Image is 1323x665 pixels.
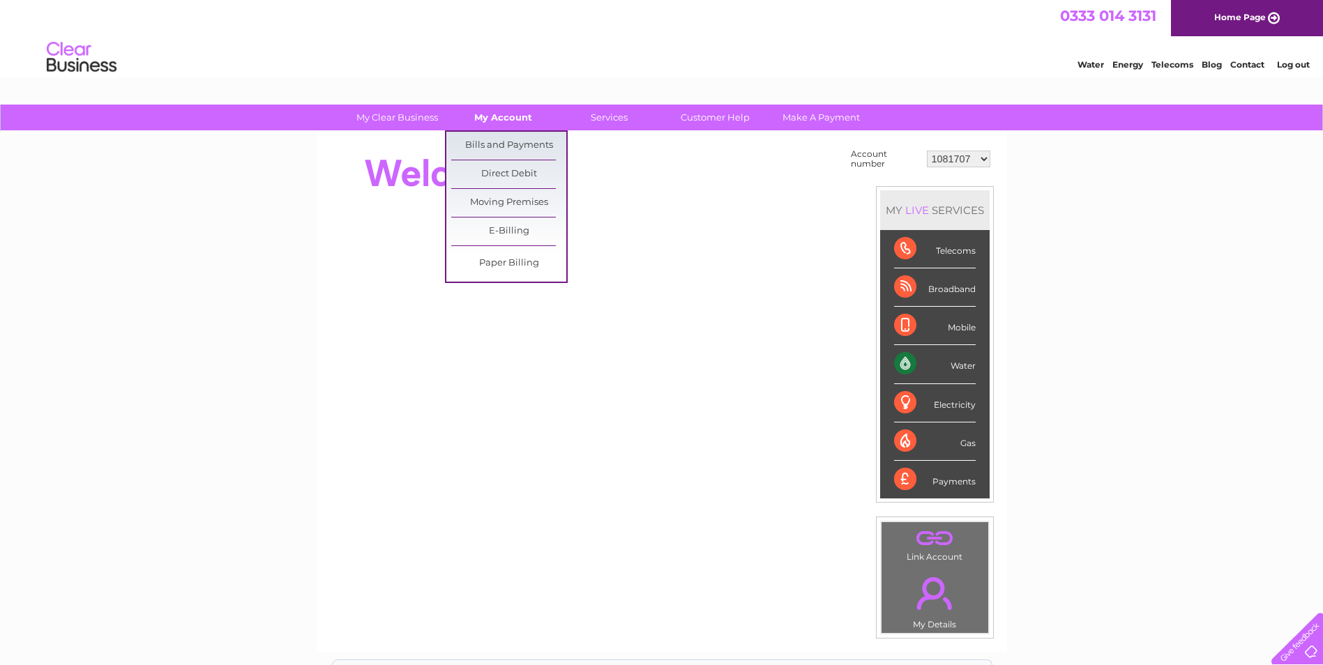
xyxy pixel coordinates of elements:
[1202,59,1222,70] a: Blog
[451,160,566,188] a: Direct Debit
[1060,7,1156,24] a: 0333 014 3131
[446,105,561,130] a: My Account
[451,132,566,160] a: Bills and Payments
[46,36,117,79] img: logo.png
[451,217,566,245] a: E-Billing
[894,461,976,498] div: Payments
[885,569,985,618] a: .
[894,307,976,345] div: Mobile
[847,146,923,172] td: Account number
[894,230,976,268] div: Telecoms
[894,422,976,461] div: Gas
[764,105,879,130] a: Make A Payment
[333,8,992,68] div: Clear Business is a trading name of Verastar Limited (registered in [GEOGRAPHIC_DATA] No. 3667643...
[881,521,989,565] td: Link Account
[894,268,976,307] div: Broadband
[451,189,566,217] a: Moving Premises
[885,526,985,550] a: .
[340,105,455,130] a: My Clear Business
[881,565,989,634] td: My Details
[902,204,932,217] div: LIVE
[552,105,667,130] a: Services
[880,190,990,230] div: MY SERVICES
[1151,59,1193,70] a: Telecoms
[1078,59,1104,70] a: Water
[451,250,566,277] a: Paper Billing
[894,345,976,383] div: Water
[1230,59,1264,70] a: Contact
[658,105,773,130] a: Customer Help
[894,384,976,422] div: Electricity
[1277,59,1310,70] a: Log out
[1112,59,1143,70] a: Energy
